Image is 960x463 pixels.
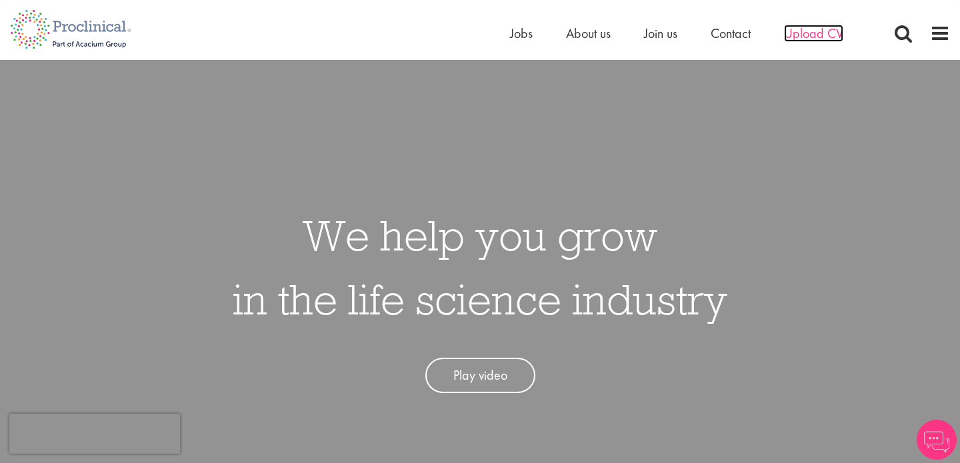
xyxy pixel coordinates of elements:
a: Upload CV [784,25,843,42]
a: About us [566,25,611,42]
a: Jobs [510,25,533,42]
a: Play video [425,358,535,393]
h1: We help you grow in the life science industry [233,203,727,331]
a: Contact [711,25,751,42]
img: Chatbot [917,420,957,460]
a: Join us [644,25,677,42]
